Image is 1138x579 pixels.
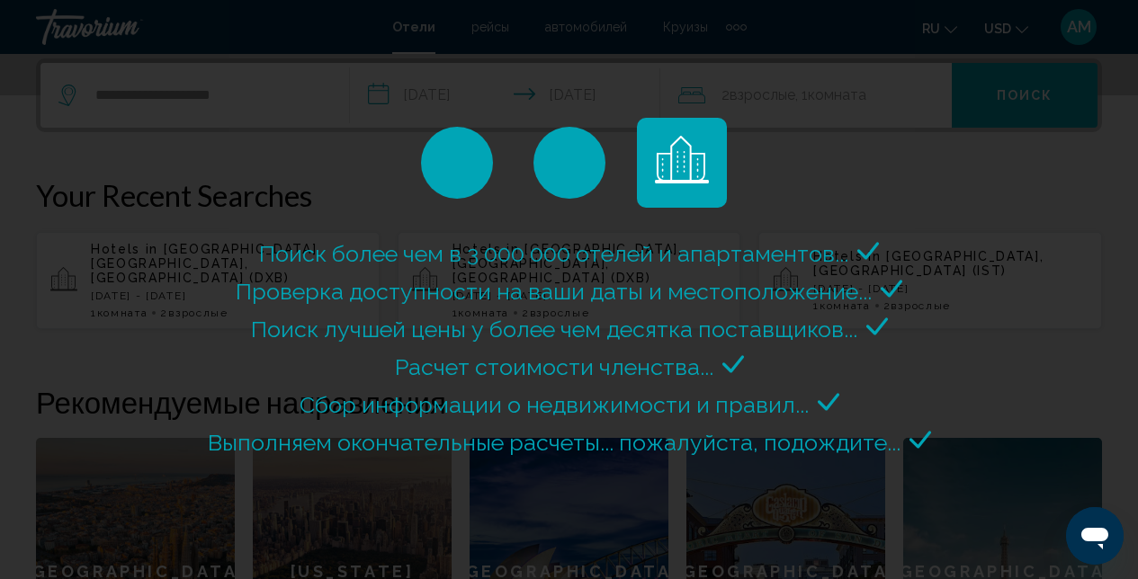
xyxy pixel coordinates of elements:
span: Поиск более чем в 3 000 000 отелей и апартаментов... [259,240,848,267]
span: Сбор информации о недвижимости и правил... [300,391,809,418]
span: Расчет стоимости членства... [395,353,713,380]
iframe: Кнопка запуска окна обмена сообщениями [1066,507,1124,565]
span: Выполняем окончательные расчеты... пожалуйста, подождите... [208,429,901,456]
span: Поиск лучшей цены у более чем десятка поставщиков... [251,316,857,343]
span: Проверка доступности на ваши даты и местоположение... [236,278,872,305]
